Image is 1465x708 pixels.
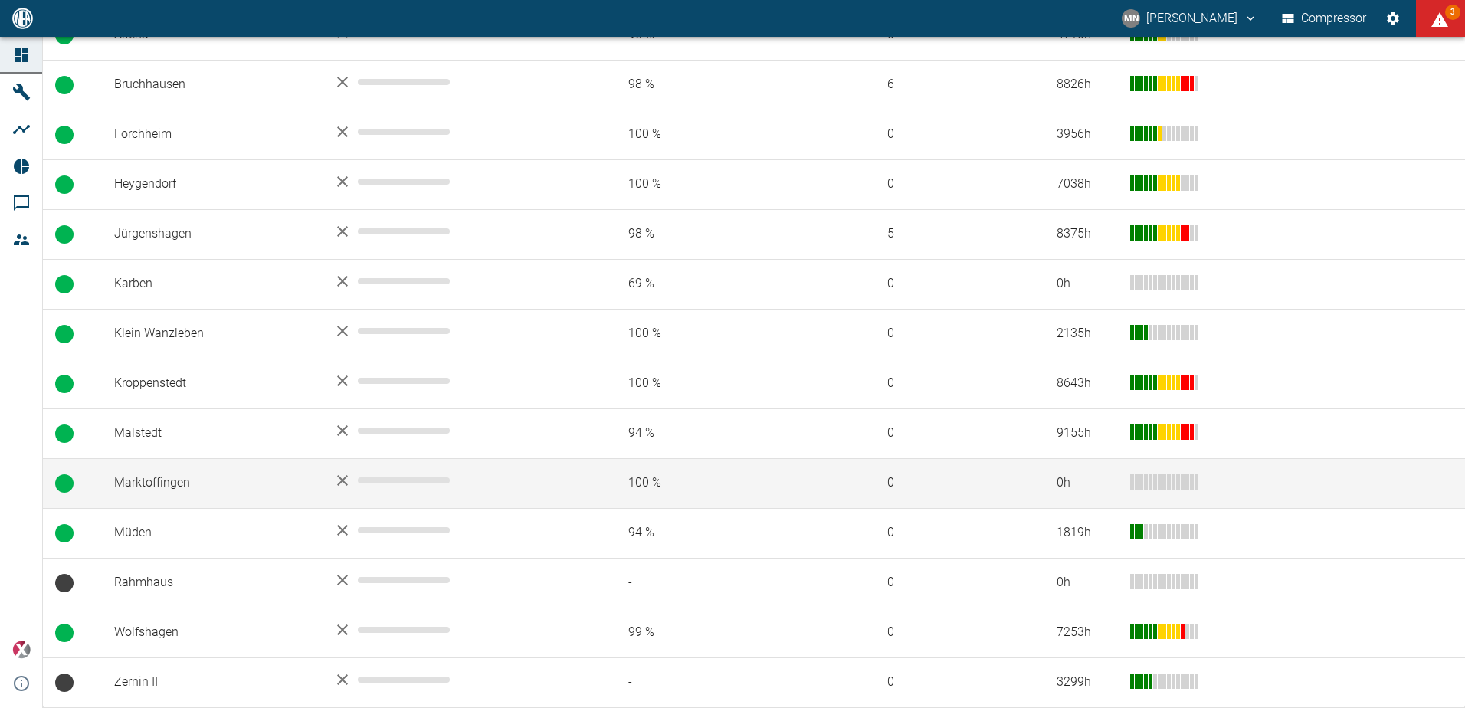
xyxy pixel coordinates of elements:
div: 0 h [1057,574,1118,592]
span: 100 % [604,175,838,193]
div: 8826 h [1057,76,1118,93]
td: Bruchhausen [102,60,321,110]
span: Betrieb [55,76,74,94]
span: 0 [863,624,1032,641]
td: Malstedt [102,408,321,458]
div: No data [333,322,579,340]
div: No data [333,222,579,241]
span: 0 [863,175,1032,193]
span: 0 [863,275,1032,293]
div: No data [333,123,579,141]
span: 98 % [604,76,838,93]
td: Zernin II [102,657,321,707]
div: No data [333,421,579,440]
div: No data [333,372,579,390]
div: No data [333,621,579,639]
div: No data [333,172,579,191]
td: Rahmhaus [102,558,321,608]
span: 69 % [604,275,838,293]
button: Compressor [1279,5,1370,32]
div: 0 h [1057,275,1118,293]
span: 0 [863,524,1032,542]
td: Kroppenstedt [102,359,321,408]
span: Betrieb [55,275,74,293]
span: 94 % [604,524,838,542]
div: 8643 h [1057,375,1118,392]
span: Betrieb [55,375,74,393]
span: 3 [1445,5,1460,20]
span: 99 % [604,624,838,641]
td: Müden [102,508,321,558]
td: Klein Wanzleben [102,309,321,359]
span: Betrieb [55,325,74,343]
span: Betrieb [55,424,74,443]
span: Betrieb [55,225,74,244]
img: Xplore Logo [12,641,31,659]
div: 0 h [1057,474,1118,492]
td: Heygendorf [102,159,321,209]
span: 100 % [604,325,838,343]
div: No data [333,471,579,490]
span: 6 [863,76,1032,93]
span: 94 % [604,424,838,442]
span: - [604,574,838,592]
span: 0 [863,325,1032,343]
div: 7253 h [1057,624,1118,641]
span: 100 % [604,126,838,143]
td: Forchheim [102,110,321,159]
span: 0 [863,375,1032,392]
span: 100 % [604,474,838,492]
div: No data [333,571,579,589]
div: 8375 h [1057,225,1118,243]
span: - [604,674,838,691]
span: Betrieb [55,474,74,493]
img: logo [11,8,34,28]
div: MN [1122,9,1140,28]
div: 1819 h [1057,524,1118,542]
td: Karben [102,259,321,309]
div: No data [333,521,579,539]
td: Marktoffingen [102,458,321,508]
button: neumann@arcanum-energy.de [1119,5,1260,32]
span: 98 % [604,225,838,243]
div: No data [333,670,579,689]
span: 0 [863,574,1032,592]
div: No data [333,272,579,290]
div: 3299 h [1057,674,1118,691]
span: 0 [863,474,1032,492]
span: Betrieb [55,126,74,144]
div: 3956 h [1057,126,1118,143]
span: 5 [863,225,1032,243]
td: Jürgenshagen [102,209,321,259]
span: 0 [863,424,1032,442]
span: Betrieb [55,524,74,542]
span: Keine Daten [55,574,74,592]
div: 9155 h [1057,424,1118,442]
span: Betrieb [55,624,74,642]
span: 100 % [604,375,838,392]
span: Keine Daten [55,674,74,692]
span: Betrieb [55,175,74,194]
span: 0 [863,674,1032,691]
div: No data [333,73,579,91]
span: 0 [863,126,1032,143]
td: Wolfshagen [102,608,321,657]
div: 2135 h [1057,325,1118,343]
button: Einstellungen [1379,5,1407,32]
div: 7038 h [1057,175,1118,193]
